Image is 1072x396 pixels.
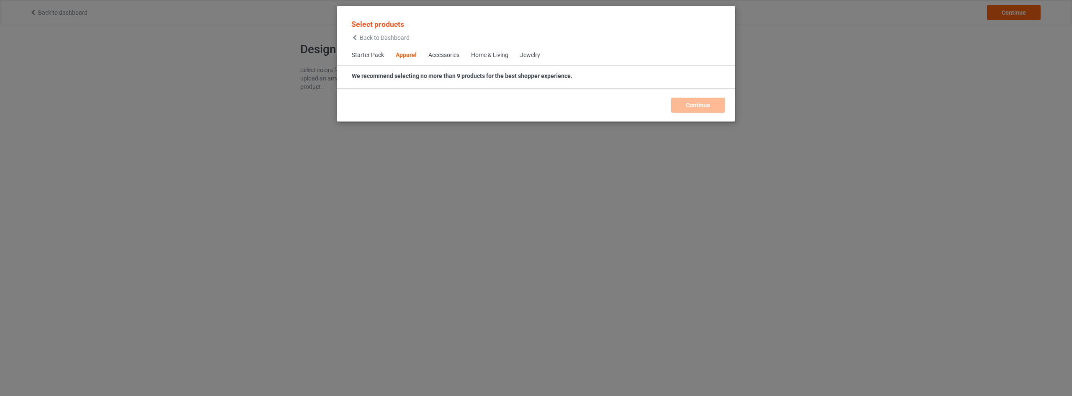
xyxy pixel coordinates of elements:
[428,51,459,60] div: Accessories
[352,72,572,79] strong: We recommend selecting no more than 9 products for the best shopper experience.
[396,51,417,60] div: Apparel
[346,45,390,65] span: Starter Pack
[520,51,540,60] div: Jewelry
[471,51,508,60] div: Home & Living
[360,34,410,41] span: Back to Dashboard
[351,20,404,28] span: Select products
